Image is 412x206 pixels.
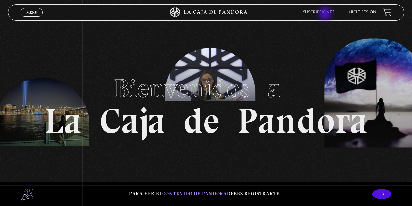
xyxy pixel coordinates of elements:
[348,10,376,14] a: Inicie sesión
[114,73,299,104] span: Bienvenidos a
[24,16,39,20] span: Cerrar
[162,191,227,197] span: contenido de Pandora
[26,10,37,14] span: Menu
[129,189,280,198] p: Para ver el debes registrarte
[303,10,334,14] a: Suscripciones
[383,8,391,17] a: View your shopping cart
[44,67,368,139] h1: La Caja de Pandora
